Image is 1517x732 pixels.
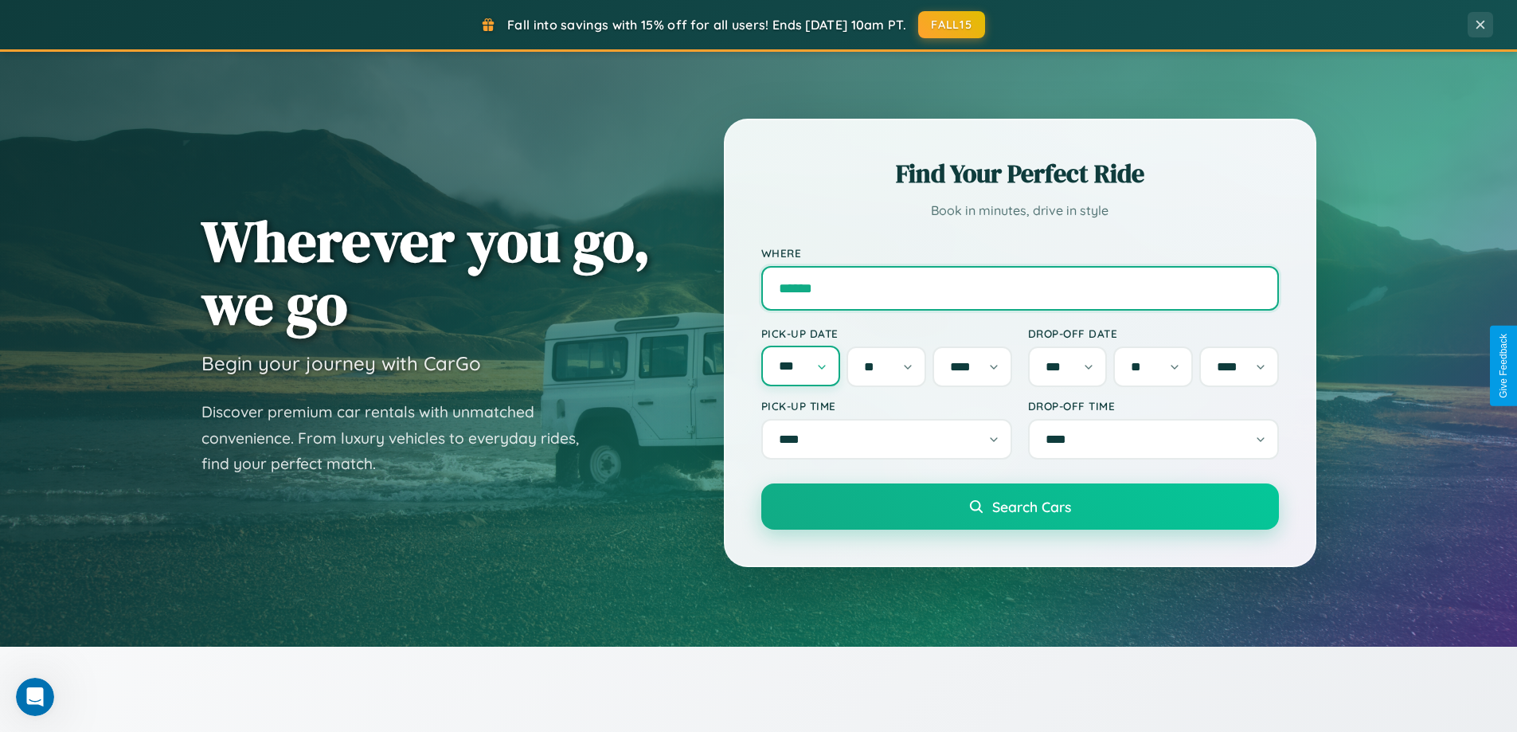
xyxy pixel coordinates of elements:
[201,399,600,477] p: Discover premium car rentals with unmatched convenience. From luxury vehicles to everyday rides, ...
[1028,327,1279,340] label: Drop-off Date
[918,11,985,38] button: FALL15
[761,399,1012,413] label: Pick-up Time
[1498,334,1509,398] div: Give Feedback
[16,678,54,716] iframe: Intercom live chat
[1028,399,1279,413] label: Drop-off Time
[201,209,651,335] h1: Wherever you go, we go
[761,327,1012,340] label: Pick-up Date
[992,498,1071,515] span: Search Cars
[761,246,1279,260] label: Where
[761,483,1279,530] button: Search Cars
[507,17,906,33] span: Fall into savings with 15% off for all users! Ends [DATE] 10am PT.
[761,156,1279,191] h2: Find Your Perfect Ride
[761,199,1279,222] p: Book in minutes, drive in style
[201,351,481,375] h3: Begin your journey with CarGo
